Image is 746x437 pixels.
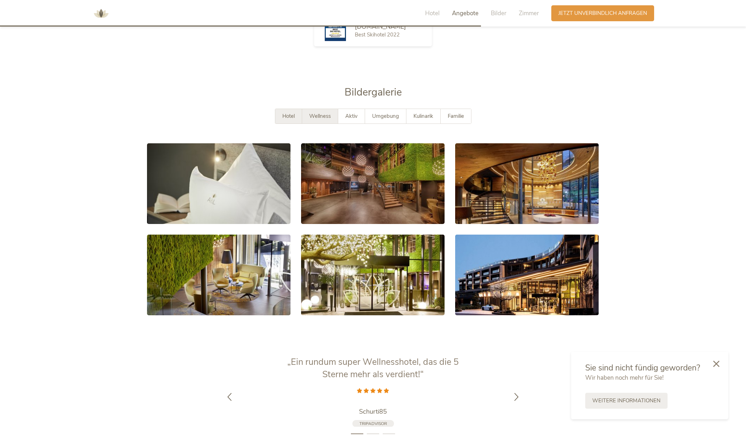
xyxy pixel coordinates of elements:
[491,9,506,17] span: Bilder
[355,22,406,31] span: [DOMAIN_NAME]
[585,393,668,409] a: Weitere Informationen
[345,113,358,120] span: Aktiv
[425,9,440,17] span: Hotel
[352,420,394,427] a: Tripadvisor
[325,20,346,41] img: Skiresort.de
[90,3,112,24] img: AMONTI & LUNARIS Wellnessresort
[413,113,433,120] span: Kulinarik
[558,10,647,17] span: Jetzt unverbindlich anfragen
[287,356,459,380] span: „Ein rundum super Wellnesshotel, das die 5 Sterne mehr als verdient!“
[585,374,664,382] span: Wir haben noch mehr für Sie!
[359,421,387,426] span: Tripadvisor
[285,407,462,416] a: Schurti85
[309,113,331,120] span: Wellness
[355,31,400,38] span: Best Skihotel 2022
[452,9,478,17] span: Angebote
[282,113,295,120] span: Hotel
[372,113,399,120] span: Umgebung
[345,85,402,99] span: Bildergalerie
[448,113,464,120] span: Familie
[592,397,660,404] span: Weitere Informationen
[519,9,539,17] span: Zimmer
[90,11,112,16] a: AMONTI & LUNARIS Wellnessresort
[585,362,700,373] span: Sie sind nicht fündig geworden?
[359,407,387,416] span: Schurti85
